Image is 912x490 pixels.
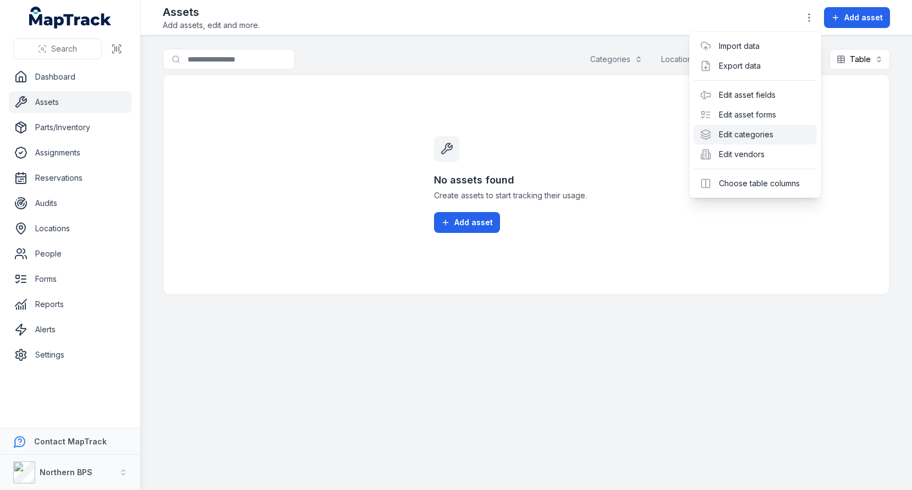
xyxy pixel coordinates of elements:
[719,41,760,52] a: Import data
[694,85,817,105] div: Edit asset fields
[694,105,817,125] div: Edit asset forms
[694,144,817,164] div: Edit vendors
[694,174,817,193] div: Choose table columns
[694,56,817,76] div: Export data
[694,125,817,144] div: Edit categories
